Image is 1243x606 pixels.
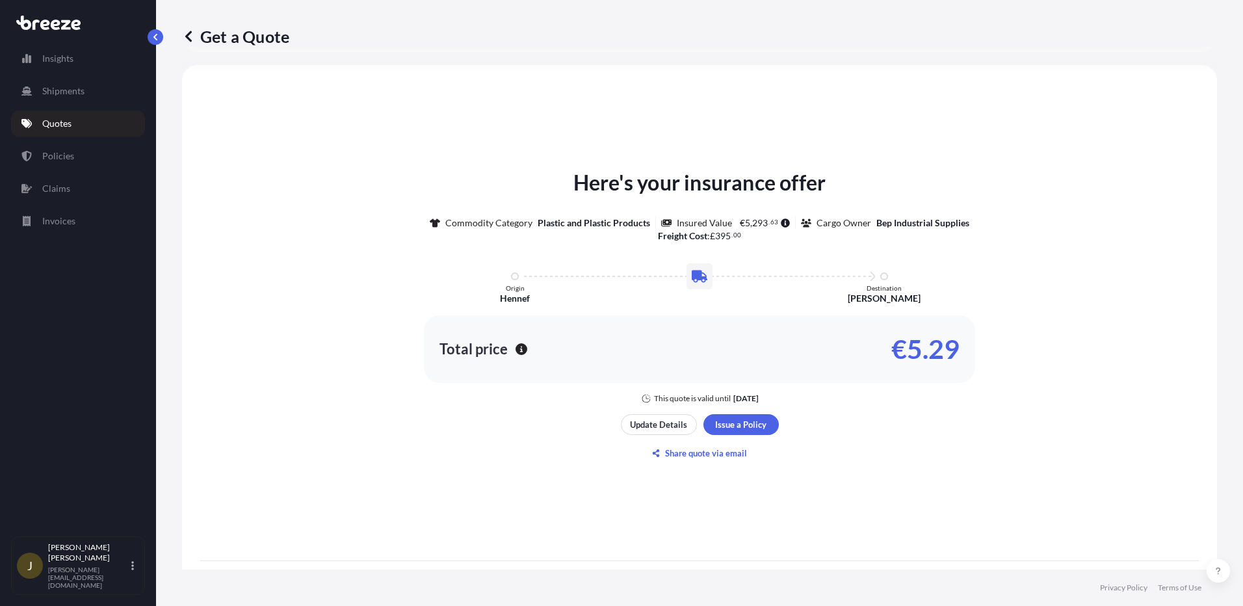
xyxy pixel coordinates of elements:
p: Destination [867,284,902,292]
p: Update Details [630,418,687,431]
span: , [750,218,752,228]
p: Plastic and Plastic Products [538,217,650,230]
a: Privacy Policy [1100,583,1147,593]
p: Total price [439,343,508,356]
p: Insured Value [677,217,732,230]
p: Bep Industrial Supplies [876,217,969,230]
span: 395 [715,231,731,241]
p: Commodity Category [445,217,532,230]
button: Update Details [621,414,697,435]
p: [PERSON_NAME][EMAIL_ADDRESS][DOMAIN_NAME] [48,566,129,589]
button: Share quote via email [621,443,779,464]
span: 63 [770,220,778,224]
a: Insights [11,46,145,72]
p: Cargo Owner [817,217,871,230]
a: Policies [11,143,145,169]
span: 5 [745,218,750,228]
p: €5.29 [891,339,960,360]
span: 293 [752,218,768,228]
span: £ [710,231,715,241]
span: J [27,559,33,572]
p: Claims [42,182,70,195]
a: Shipments [11,78,145,104]
p: Insights [42,52,73,65]
button: Issue a Policy [703,414,779,435]
p: Policies [42,150,74,163]
b: Freight Cost [658,230,707,241]
p: Origin [506,284,525,292]
a: Claims [11,176,145,202]
span: . [768,220,770,224]
p: Here's your insurance offer [573,167,826,198]
p: Shipments [42,85,85,98]
p: [DATE] [733,393,759,404]
p: Get a Quote [182,26,289,47]
p: Issue a Policy [715,418,766,431]
p: : [658,230,741,243]
p: Invoices [42,215,75,228]
span: € [740,218,745,228]
p: Hennef [500,292,530,305]
p: This quote is valid until [654,393,731,404]
a: Terms of Use [1158,583,1201,593]
span: 00 [733,233,741,237]
span: . [731,233,733,237]
p: Share quote via email [665,447,747,460]
a: Quotes [11,111,145,137]
a: Invoices [11,208,145,234]
div: Main Exclusions [216,566,1183,598]
p: [PERSON_NAME] [848,292,921,305]
p: [PERSON_NAME] [PERSON_NAME] [48,542,129,563]
p: Quotes [42,117,72,130]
